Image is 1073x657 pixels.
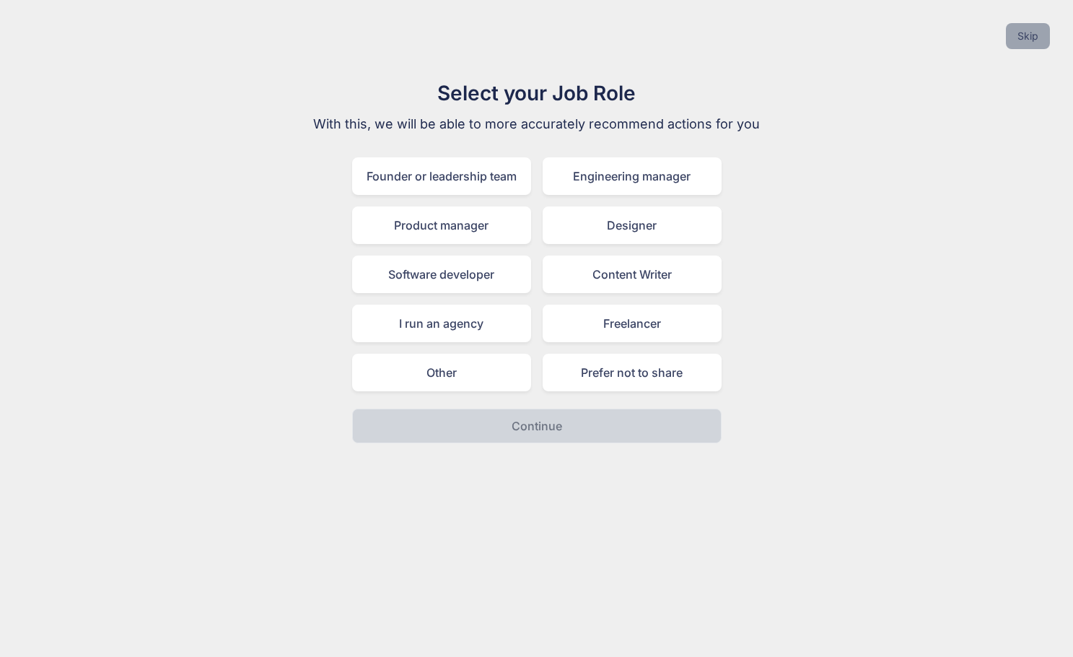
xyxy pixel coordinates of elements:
[543,256,722,293] div: Content Writer
[352,305,531,342] div: I run an agency
[352,206,531,244] div: Product manager
[294,78,779,108] h1: Select your Job Role
[294,114,779,134] p: With this, we will be able to more accurately recommend actions for you
[543,157,722,195] div: Engineering manager
[1006,23,1050,49] button: Skip
[352,157,531,195] div: Founder or leadership team
[543,354,722,391] div: Prefer not to share
[352,256,531,293] div: Software developer
[512,417,562,435] p: Continue
[352,409,722,443] button: Continue
[543,305,722,342] div: Freelancer
[543,206,722,244] div: Designer
[352,354,531,391] div: Other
